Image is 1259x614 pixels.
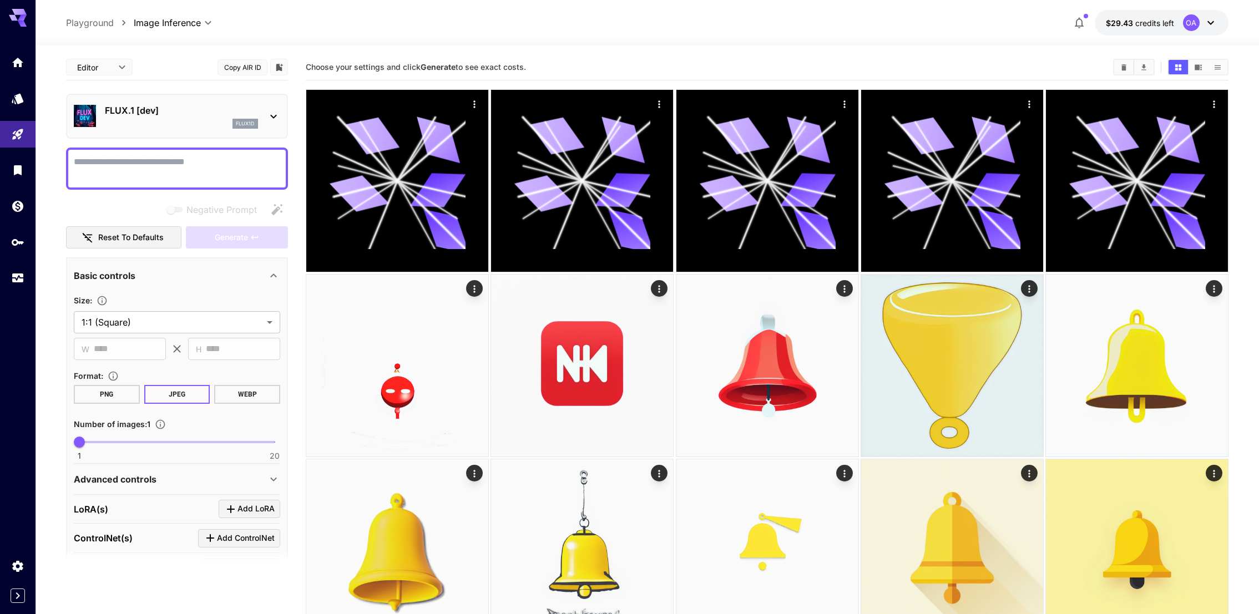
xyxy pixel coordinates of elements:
[421,62,456,72] b: Generate
[11,235,24,249] div: API Keys
[1183,14,1200,31] div: OA
[78,450,81,461] span: 1
[74,503,108,516] p: LoRA(s)
[74,296,92,305] span: Size :
[134,16,201,29] span: Image Inference
[651,95,668,112] div: Actions
[74,371,103,380] span: Format :
[1021,465,1038,481] div: Actions
[1021,95,1038,112] div: Actions
[144,385,210,404] button: JPEG
[74,466,280,493] div: Advanced controls
[466,465,483,481] div: Actions
[198,529,280,547] button: Click to add ControlNet
[491,275,673,456] img: hSqJf+Qrj2m6dxKakKeuz2Hhr4rc9XH0hQV6Egg83Ml9Q9UsfmZRvtgyvxmNdtE5ABgha91p2nAAA
[1167,59,1228,75] div: Show images in grid viewShow images in video viewShow images in list view
[306,275,488,456] img: 7f6DJTuxIiPMDhQbluHYDu1KcJOHpD5KOJvz4BoQv1zJTBulhBro9OIzeTb6DK+SrbPDX44AA
[466,280,483,297] div: Actions
[66,16,134,29] nav: breadcrumb
[74,262,280,289] div: Basic controls
[1206,465,1222,481] div: Actions
[150,419,170,430] button: Specify how many images to generate in a single request. Each image generation will be charged se...
[11,559,24,573] div: Settings
[92,295,112,306] button: Adjust the dimensions of the generated image by specifying its width and height in pixels, or sel...
[466,95,483,112] div: Actions
[82,316,262,329] span: 1:1 (Square)
[77,62,112,73] span: Editor
[274,60,284,74] button: Add to library
[186,203,257,216] span: Negative Prompt
[105,104,258,117] p: FLUX.1 [dev]
[1106,17,1174,29] div: $29.43015
[237,502,275,516] span: Add LoRA
[651,280,668,297] div: Actions
[1046,275,1228,456] img: mSea+3c6LTqikWqsQoyd9J0FyOJraCGPFp1RSLVWIUZO+k6C5HE1tBDHi06opFqrEKMnfSdBcjia2ghjxadUUlprewFtyqB9E...
[11,128,24,141] div: Playground
[74,99,280,133] div: FLUX.1 [dev]flux1d
[74,419,150,429] span: Number of images : 1
[861,275,1043,456] img: HlEC8cAk6yrZ8x0WjbA9NdgubLV9EGjmxelCEm9E9SkWp1ObQcUk23maQeqO9yBpkM1h338X1RH79yzWGNDoMizu5SthIHglB...
[218,59,267,75] button: Copy AIR ID
[1114,60,1134,74] button: Clear Images
[1206,280,1222,297] div: Actions
[196,343,201,356] span: H
[836,465,853,481] div: Actions
[1113,59,1155,75] div: Clear ImagesDownload All
[1134,60,1154,74] button: Download All
[217,531,275,545] span: Add ControlNet
[11,92,24,105] div: Models
[214,385,280,404] button: WEBP
[219,500,280,518] button: Click to add LoRA
[1021,280,1038,297] div: Actions
[306,62,526,72] span: Choose your settings and click to see exact costs.
[11,55,24,69] div: Home
[74,531,133,545] p: ControlNet(s)
[1095,10,1228,35] button: $29.43015OA
[164,202,266,216] span: Negative prompts are not compatible with the selected model.
[11,199,24,213] div: Wallet
[66,226,181,249] button: Reset to defaults
[11,163,24,177] div: Library
[74,385,140,404] button: PNG
[270,450,280,461] span: 20
[1208,60,1227,74] button: Show images in list view
[1189,60,1208,74] button: Show images in video view
[676,275,858,456] img: uoIaMy7PEWVgfXzgDm33jaU52RObAAAAAAAAAAAAAAAAAAAAAAAAbsYcHWKAh702n5F3t440cTZDi6CynTwGGfdJFxdBZTp4D...
[82,343,89,356] span: W
[74,473,156,486] p: Advanced controls
[103,371,123,382] button: Choose the file format for the output image.
[836,95,853,112] div: Actions
[1169,60,1188,74] button: Show images in grid view
[1135,18,1174,28] span: credits left
[11,588,25,603] button: Expand sidebar
[66,16,114,29] a: Playground
[236,120,255,128] p: flux1d
[836,280,853,297] div: Actions
[11,271,24,285] div: Usage
[651,465,668,481] div: Actions
[1106,18,1135,28] span: $29.43
[1206,95,1222,112] div: Actions
[74,269,135,282] p: Basic controls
